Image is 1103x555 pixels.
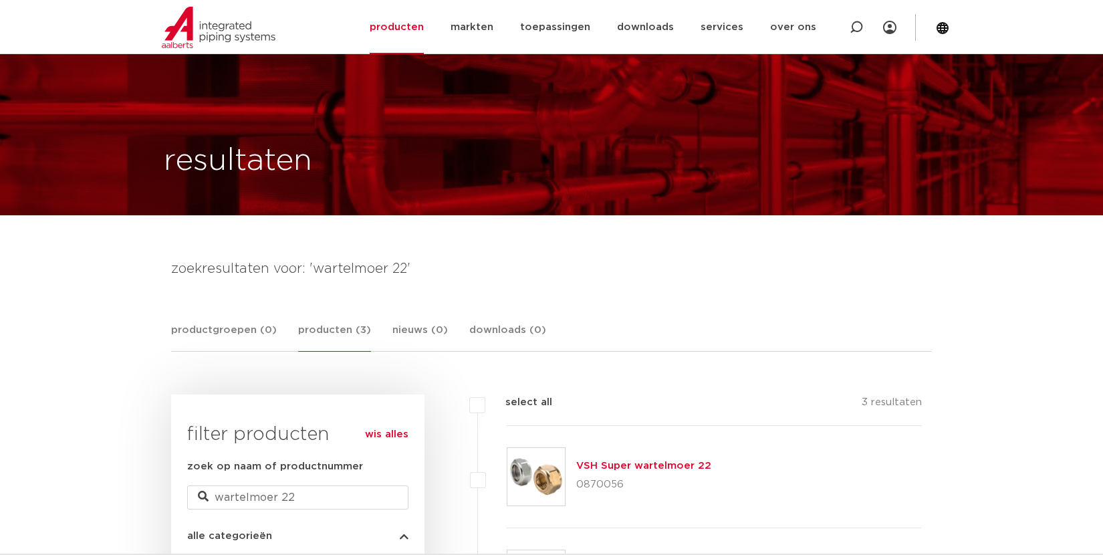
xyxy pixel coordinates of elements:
[187,531,408,541] button: alle categorieën
[187,421,408,448] h3: filter producten
[469,322,546,351] a: downloads (0)
[365,427,408,443] a: wis alles
[576,474,711,495] p: 0870056
[171,258,932,280] h4: zoekresultaten voor: 'wartelmoer 22'
[187,459,363,475] label: zoek op naam of productnummer
[507,448,565,506] img: Thumbnail for VSH Super wartelmoer 22
[187,531,272,541] span: alle categorieën
[862,395,922,415] p: 3 resultaten
[298,322,371,352] a: producten (3)
[392,322,448,351] a: nieuws (0)
[164,140,312,183] h1: resultaten
[171,322,277,351] a: productgroepen (0)
[485,395,552,411] label: select all
[576,461,711,471] a: VSH Super wartelmoer 22
[187,485,408,510] input: zoeken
